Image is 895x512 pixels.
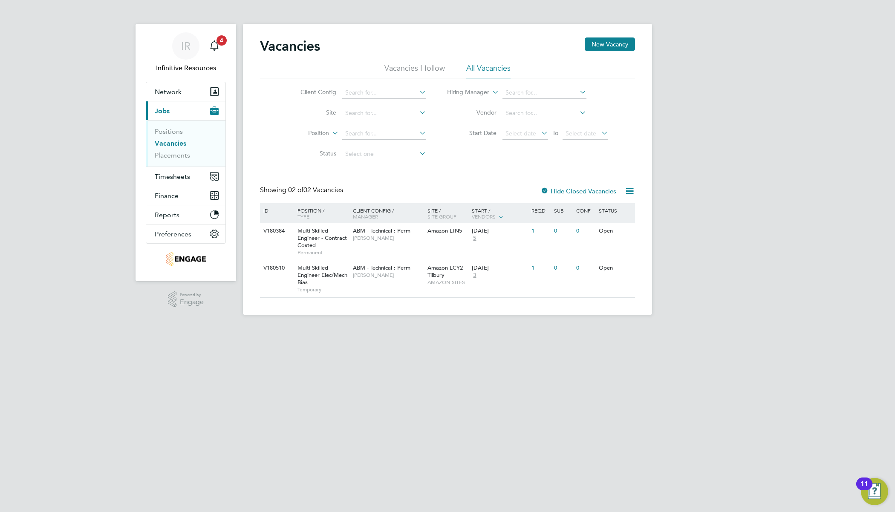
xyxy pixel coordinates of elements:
span: Site Group [427,213,456,220]
label: Status [287,150,336,157]
div: Open [597,223,634,239]
span: 02 Vacancies [288,186,343,194]
div: 0 [552,223,574,239]
div: Status [597,203,634,218]
span: IR [181,40,191,52]
span: Multi Skilled Engineer Elec/Mech Bias [297,264,347,286]
div: Site / [425,203,470,224]
div: 11 [860,484,868,495]
a: Placements [155,151,190,159]
a: Go to home page [146,252,226,266]
button: Finance [146,186,225,205]
label: Site [287,109,336,116]
button: Network [146,82,225,101]
label: Hiring Manager [440,88,489,97]
label: Start Date [447,129,497,137]
div: Open [597,260,634,276]
img: infinitivegroup-logo-retina.png [166,252,205,266]
input: Search for... [502,87,586,99]
a: Vacancies [155,139,186,147]
a: Powered byEngage [168,291,204,308]
div: Position / [291,203,351,224]
span: Manager [353,213,378,220]
div: Sub [552,203,574,218]
div: Reqd [529,203,551,218]
span: Select date [566,129,596,137]
input: Search for... [342,107,426,119]
span: Permanent [297,249,349,256]
span: 5 [472,235,477,242]
span: Amazon LTN5 [427,227,462,234]
input: Search for... [502,107,586,119]
span: Network [155,88,182,96]
input: Select one [342,148,426,160]
span: Engage [180,299,204,306]
span: Finance [155,192,179,200]
div: 0 [552,260,574,276]
a: IRInfinitive Resources [146,32,226,73]
label: Hide Closed Vacancies [540,187,616,195]
a: Positions [155,127,183,135]
div: Jobs [146,120,225,167]
input: Search for... [342,128,426,140]
div: Client Config / [351,203,425,224]
button: Jobs [146,101,225,120]
span: To [550,127,561,138]
button: Timesheets [146,167,225,186]
span: Preferences [155,230,191,238]
span: AMAZON SITES [427,279,468,286]
a: 4 [206,32,223,60]
span: ABM - Technical : Perm [353,227,410,234]
div: [DATE] [472,265,527,272]
div: 1 [529,223,551,239]
button: New Vacancy [585,37,635,51]
span: 4 [217,35,227,46]
span: Jobs [155,107,170,115]
div: Showing [260,186,345,195]
span: 02 of [288,186,303,194]
div: ID [261,203,291,218]
label: Vendor [447,109,497,116]
span: Vendors [472,213,496,220]
span: Powered by [180,291,204,299]
span: Timesheets [155,173,190,181]
nav: Main navigation [136,24,236,281]
button: Open Resource Center, 11 new notifications [861,478,888,505]
span: Multi Skilled Engineer - Contract Costed [297,227,347,249]
div: 0 [574,260,596,276]
span: ABM - Technical : Perm [353,264,410,271]
div: Start / [470,203,529,224]
div: 1 [529,260,551,276]
span: Select date [505,129,536,137]
span: Infinitive Resources [146,63,226,73]
span: [PERSON_NAME] [353,235,423,242]
button: Reports [146,205,225,224]
div: Conf [574,203,596,218]
h2: Vacancies [260,37,320,55]
input: Search for... [342,87,426,99]
label: Client Config [287,88,336,96]
div: 0 [574,223,596,239]
span: [PERSON_NAME] [353,272,423,279]
span: Type [297,213,309,220]
li: All Vacancies [466,63,511,78]
span: 3 [472,272,477,279]
div: V180510 [261,260,291,276]
div: [DATE] [472,227,527,235]
li: Vacancies I follow [384,63,445,78]
button: Preferences [146,224,225,243]
span: Temporary [297,286,349,293]
label: Position [280,129,329,138]
div: V180384 [261,223,291,239]
span: Amazon LCY2 Tilbury [427,264,463,279]
span: Reports [155,211,179,219]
